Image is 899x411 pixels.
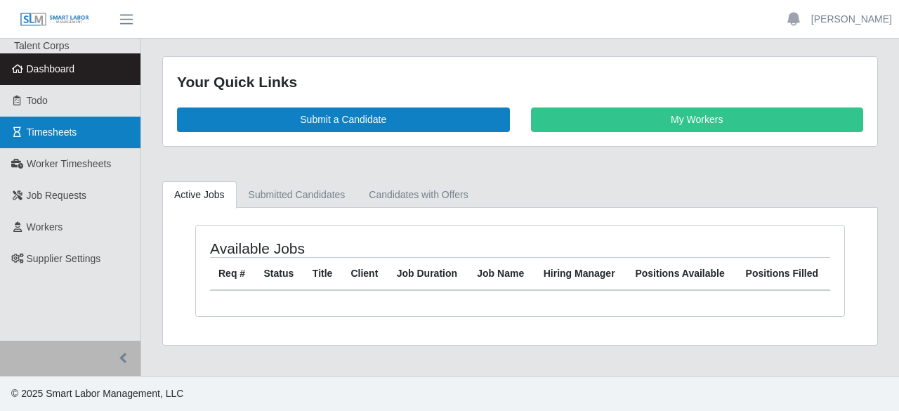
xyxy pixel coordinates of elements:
span: Todo [27,95,48,106]
a: Active Jobs [162,181,237,209]
span: Dashboard [27,63,75,74]
h4: Available Jobs [210,240,456,257]
span: Timesheets [27,126,77,138]
th: Positions Filled [737,257,830,290]
a: Submit a Candidate [177,107,510,132]
img: SLM Logo [20,12,90,27]
span: Job Requests [27,190,87,201]
th: Job Name [468,257,534,290]
th: Job Duration [388,257,469,290]
th: Positions Available [626,257,737,290]
span: © 2025 Smart Labor Management, LLC [11,388,183,399]
a: Candidates with Offers [357,181,480,209]
th: Client [342,257,388,290]
th: Title [304,257,343,290]
span: Talent Corps [14,40,70,51]
span: Supplier Settings [27,253,101,264]
span: Worker Timesheets [27,158,111,169]
th: Hiring Manager [535,257,627,290]
div: Your Quick Links [177,71,863,93]
th: Req # [210,257,256,290]
span: Workers [27,221,63,233]
a: My Workers [531,107,864,132]
th: Status [256,257,304,290]
a: [PERSON_NAME] [811,12,892,27]
a: Submitted Candidates [237,181,357,209]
